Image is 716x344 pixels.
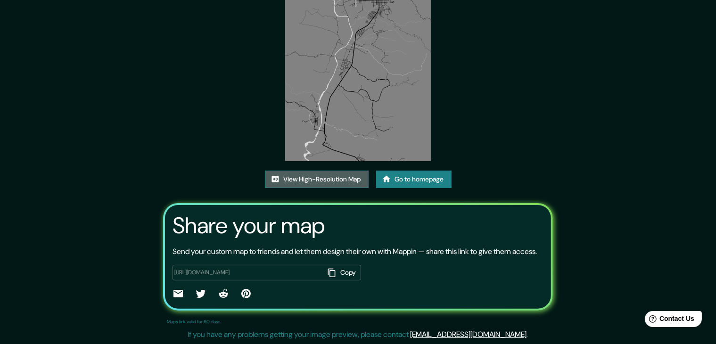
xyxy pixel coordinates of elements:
[173,213,325,239] h3: Share your map
[376,171,452,188] a: Go to homepage
[632,307,706,334] iframe: Help widget launcher
[173,246,537,257] p: Send your custom map to friends and let them design their own with Mappin — share this link to gi...
[411,329,527,339] a: [EMAIL_ADDRESS][DOMAIN_NAME]
[188,329,528,340] p: If you have any problems getting your image preview, please contact .
[265,171,369,188] a: View High-Resolution Map
[167,318,222,325] p: Maps link valid for 60 days.
[324,265,361,280] button: Copy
